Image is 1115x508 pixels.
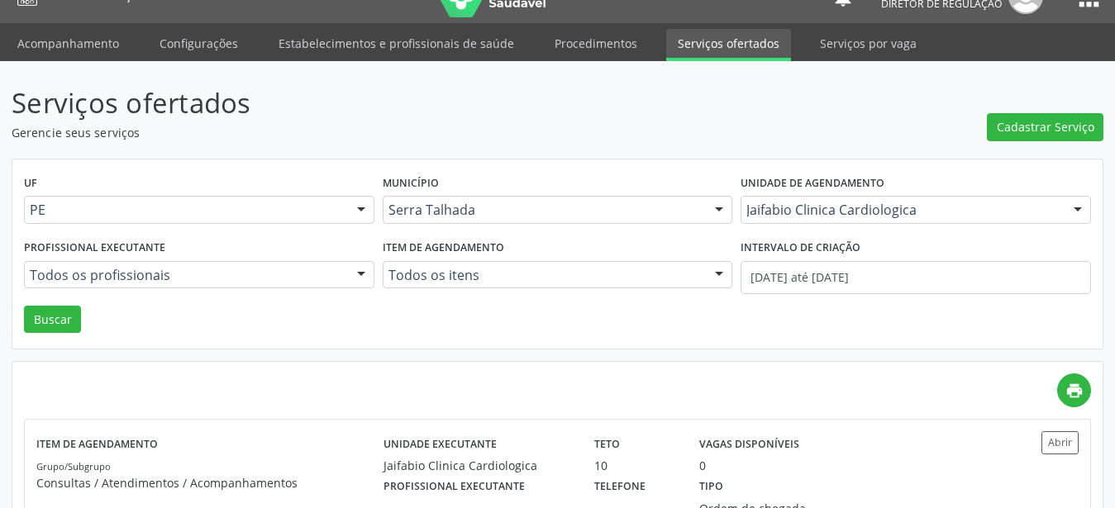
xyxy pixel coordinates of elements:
label: Município [383,171,439,197]
label: Item de agendamento [383,235,504,261]
a: Serviços por vaga [808,29,928,58]
a: Procedimentos [543,29,649,58]
span: Serra Talhada [388,202,699,218]
label: Profissional executante [24,235,165,261]
p: Gerencie seus serviços [12,124,776,141]
a: Acompanhamento [6,29,131,58]
span: PE [30,202,341,218]
span: Todos os profissionais [30,267,341,283]
i: print [1065,382,1084,400]
label: Teto [594,431,620,457]
div: Jaifabio Clinica Cardiologica [384,457,571,474]
label: Telefone [594,474,646,500]
div: 10 [594,457,676,474]
span: Jaifabio Clinica Cardiologica [746,202,1057,218]
input: Selecione um intervalo [741,261,1091,294]
label: Vagas disponíveis [699,431,799,457]
label: Intervalo de criação [741,235,860,261]
button: Cadastrar Serviço [987,113,1103,141]
button: Buscar [24,306,81,334]
label: UF [24,171,37,197]
a: Serviços ofertados [666,29,791,61]
button: Abrir [1041,431,1079,453]
a: print [1057,373,1091,407]
span: Todos os itens [388,267,699,283]
label: Unidade executante [384,431,497,457]
p: Consultas / Atendimentos / Acompanhamentos [36,474,384,491]
a: Estabelecimentos e profissionais de saúde [267,29,526,58]
label: Unidade de agendamento [741,171,884,197]
label: Tipo [699,474,723,500]
label: Item de agendamento [36,431,158,457]
p: Serviços ofertados [12,83,776,124]
small: Grupo/Subgrupo [36,460,111,472]
label: Profissional executante [384,474,525,500]
div: 0 [699,457,706,474]
a: Configurações [148,29,250,58]
span: Cadastrar Serviço [997,118,1094,135]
